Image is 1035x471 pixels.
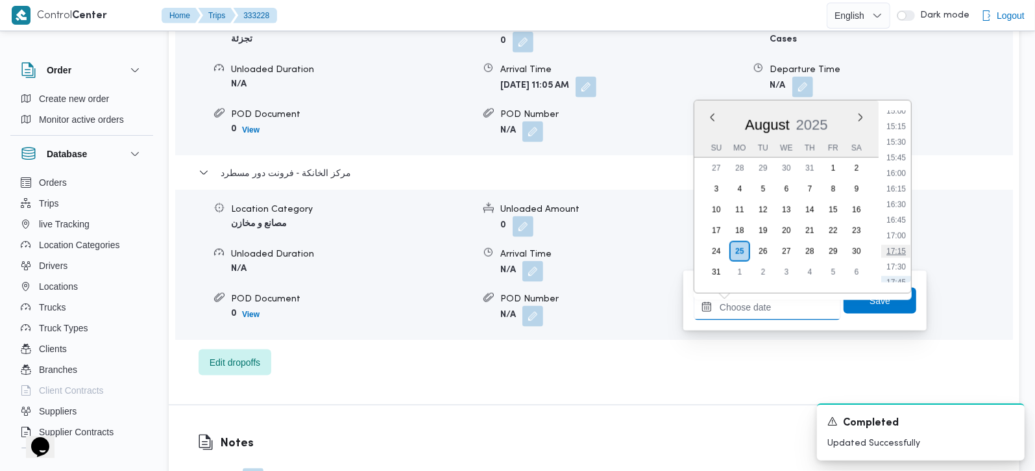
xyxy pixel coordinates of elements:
div: مركز الخانكة - فرونت دور مسطرد [175,190,1013,340]
span: Logout [997,8,1025,23]
span: Location Categories [39,237,120,253]
div: day-8 [823,179,844,200]
div: day-21 [799,221,820,242]
div: day-6 [776,179,797,200]
iframe: chat widget [13,419,55,458]
div: Database [10,172,153,453]
div: day-31 [706,262,727,283]
b: 0 [231,309,237,318]
li: 17:45 [881,276,911,289]
span: live Tracking [39,216,90,232]
div: day-22 [823,221,844,242]
span: Dark mode [915,10,969,21]
button: Edit dropoffs [199,350,271,376]
div: Mo [729,140,750,158]
div: POD Document [231,108,473,121]
div: Sa [846,140,867,158]
b: 0 [500,222,506,230]
div: day-13 [776,200,797,221]
p: Updated Successfully [827,437,1014,450]
li: 16:45 [881,214,911,227]
div: day-27 [776,242,797,262]
div: day-18 [729,221,750,242]
div: Arrival Time [500,63,742,77]
b: View [242,310,260,319]
div: day-1 [823,159,844,179]
span: 2025 [796,117,828,133]
div: day-28 [799,242,820,262]
span: Trucks [39,299,66,315]
span: Trips [39,196,59,211]
span: Supplier Contracts [39,424,114,440]
b: Cases [770,35,798,44]
div: Fr [823,140,844,158]
button: Suppliers [16,401,148,422]
div: day-1 [729,262,750,283]
b: [DATE] 11:05 AM [500,82,569,90]
div: Button. Open the year selector. 2025 is currently selected. [796,116,829,134]
li: 15:45 [881,151,911,164]
div: day-25 [729,242,750,262]
button: Clients [16,338,148,359]
li: 16:30 [881,198,911,211]
b: N/A [500,127,516,135]
div: day-15 [823,200,844,221]
div: day-2 [846,159,867,179]
div: day-20 [776,221,797,242]
div: Departure Time [770,63,1012,77]
div: day-11 [729,200,750,221]
div: day-28 [729,159,750,179]
span: Suppliers [39,403,77,419]
div: day-14 [799,200,820,221]
span: Save [870,293,890,309]
li: 17:00 [881,229,911,242]
div: Tu [753,140,773,158]
span: Truck Types [39,320,88,336]
button: Create new order [16,88,148,109]
li: 17:15 [881,245,911,258]
div: day-2 [753,262,773,283]
li: 16:15 [881,183,911,196]
b: 0 [231,125,237,133]
div: day-17 [706,221,727,242]
button: Locations [16,276,148,297]
div: Unloaded Duration [231,63,473,77]
b: N/A [770,82,786,90]
button: Trucks [16,297,148,318]
div: Unloaded Duration [231,248,473,261]
button: live Tracking [16,214,148,235]
button: Drivers [16,255,148,276]
b: N/A [231,264,247,273]
div: day-12 [753,200,773,221]
div: day-29 [823,242,844,262]
div: day-26 [753,242,773,262]
button: Trips [16,193,148,214]
div: day-4 [799,262,820,283]
div: day-23 [846,221,867,242]
div: day-7 [799,179,820,200]
button: Database [21,146,143,162]
button: Supplier Contracts [16,422,148,442]
span: Clients [39,341,67,357]
span: Branches [39,362,77,377]
b: مصانع و مخازن [231,220,287,228]
span: Devices [39,445,71,461]
input: Press the down key to enter a popover containing a calendar. Press the escape key to close the po... [694,294,841,320]
div: month-2025-08 [705,159,868,283]
span: Drivers [39,258,67,274]
button: Location Categories [16,235,148,255]
div: قسم المقطم [175,5,1013,155]
div: day-5 [753,179,773,200]
div: day-24 [706,242,727,262]
div: day-30 [776,159,797,179]
span: Client Contracts [39,383,104,398]
li: 15:30 [881,136,911,149]
img: X8yXhbKr1z7QwAAAABJRU5ErkJggg== [12,6,30,25]
div: day-16 [846,200,867,221]
li: 17:30 [881,261,911,274]
div: Location Category [231,203,473,216]
button: Truck Types [16,318,148,338]
b: Center [72,11,107,21]
button: Save [844,288,916,314]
